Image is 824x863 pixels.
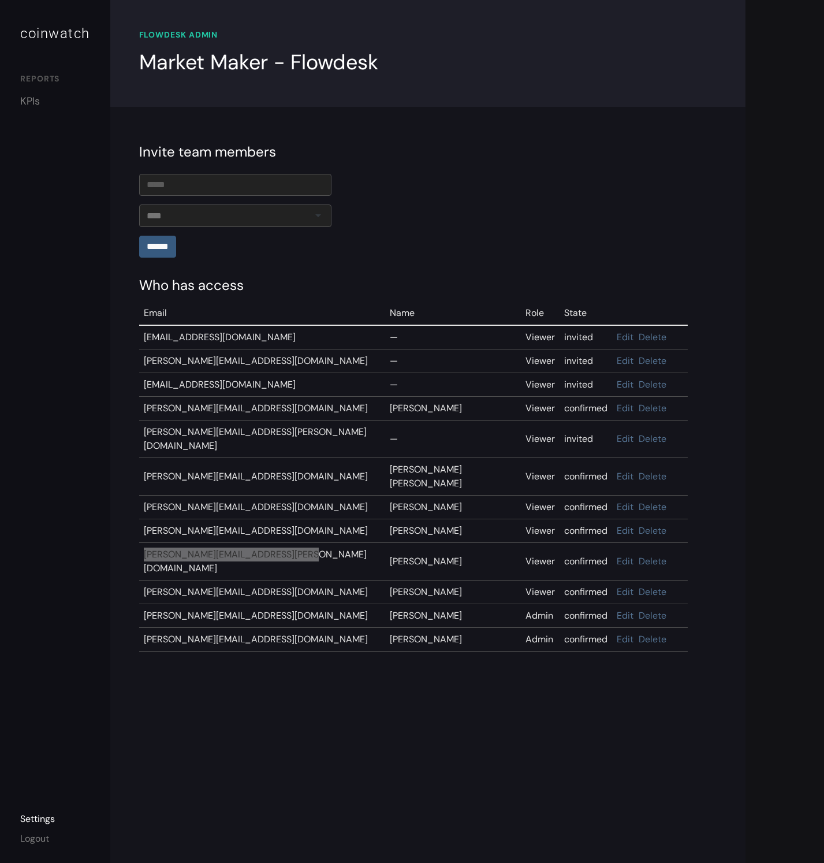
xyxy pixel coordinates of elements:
a: Delete [639,633,666,645]
div: FLOWDESK ADMIN [139,29,717,41]
td: Email [139,302,386,325]
td: invited [560,373,612,397]
span: Viewer [525,501,555,513]
a: Delete [639,331,666,343]
td: [PERSON_NAME][EMAIL_ADDRESS][DOMAIN_NAME] [139,628,386,652]
a: Delete [639,433,666,445]
a: Delete [639,378,666,390]
td: [PERSON_NAME] [385,604,521,628]
a: Edit [617,633,633,645]
a: Delete [639,470,666,482]
td: [PERSON_NAME] [PERSON_NAME] [385,458,521,496]
span: Admin [525,609,553,622]
td: [PERSON_NAME][EMAIL_ADDRESS][DOMAIN_NAME] [139,519,386,543]
span: Viewer [525,433,555,445]
a: Delete [639,555,666,567]
td: [PERSON_NAME] [385,543,521,581]
a: Delete [639,501,666,513]
td: [PERSON_NAME][EMAIL_ADDRESS][DOMAIN_NAME] [139,397,386,421]
div: REPORTS [20,73,90,88]
span: Viewer [525,586,555,598]
td: confirmed [560,543,612,581]
a: Delete [639,525,666,537]
span: Admin [525,633,553,645]
td: Name [385,302,521,325]
td: [PERSON_NAME][EMAIL_ADDRESS][PERSON_NAME][DOMAIN_NAME] [139,421,386,458]
td: confirmed [560,519,612,543]
td: [PERSON_NAME][EMAIL_ADDRESS][PERSON_NAME][DOMAIN_NAME] [139,543,386,581]
span: Viewer [525,378,555,390]
span: Viewer [525,355,555,367]
a: Delete [639,402,666,414]
a: Edit [617,525,633,537]
td: Role [521,302,560,325]
div: Invite team members [139,142,717,162]
td: [EMAIL_ADDRESS][DOMAIN_NAME] [139,325,386,349]
td: confirmed [560,397,612,421]
a: Edit [617,586,633,598]
td: [PERSON_NAME] [385,397,521,421]
td: [PERSON_NAME] [385,519,521,543]
td: [EMAIL_ADDRESS][DOMAIN_NAME] [139,373,386,397]
td: — [385,325,521,349]
td: confirmed [560,458,612,496]
a: Delete [639,355,666,367]
span: Viewer [525,402,555,414]
a: Edit [617,433,633,445]
div: coinwatch [20,23,90,44]
a: Edit [617,378,633,390]
td: [PERSON_NAME] [385,496,521,519]
td: [PERSON_NAME][EMAIL_ADDRESS][DOMAIN_NAME] [139,581,386,604]
a: Delete [639,609,666,622]
a: Logout [20,832,49,845]
td: confirmed [560,496,612,519]
td: — [385,421,521,458]
td: invited [560,325,612,349]
td: State [560,302,612,325]
td: [PERSON_NAME][EMAIL_ADDRESS][DOMAIN_NAME] [139,496,386,519]
span: Viewer [525,525,555,537]
td: confirmed [560,581,612,604]
td: confirmed [560,604,612,628]
a: Delete [639,586,666,598]
a: Edit [617,470,633,482]
td: [PERSON_NAME] [385,628,521,652]
td: [PERSON_NAME][EMAIL_ADDRESS][DOMAIN_NAME] [139,349,386,373]
a: Edit [617,331,633,343]
td: [PERSON_NAME] [385,581,521,604]
td: — [385,349,521,373]
a: Edit [617,609,633,622]
a: Edit [617,402,633,414]
a: Edit [617,501,633,513]
td: invited [560,421,612,458]
a: Edit [617,555,633,567]
span: Viewer [525,470,555,482]
span: Viewer [525,331,555,343]
div: Who has access [139,275,717,296]
td: — [385,373,521,397]
a: KPIs [20,94,90,109]
td: [PERSON_NAME][EMAIL_ADDRESS][DOMAIN_NAME] [139,604,386,628]
td: invited [560,349,612,373]
td: confirmed [560,628,612,652]
td: [PERSON_NAME][EMAIL_ADDRESS][DOMAIN_NAME] [139,458,386,496]
div: Market Maker - Flowdesk [139,47,378,78]
a: Edit [617,355,633,367]
span: Viewer [525,555,555,567]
